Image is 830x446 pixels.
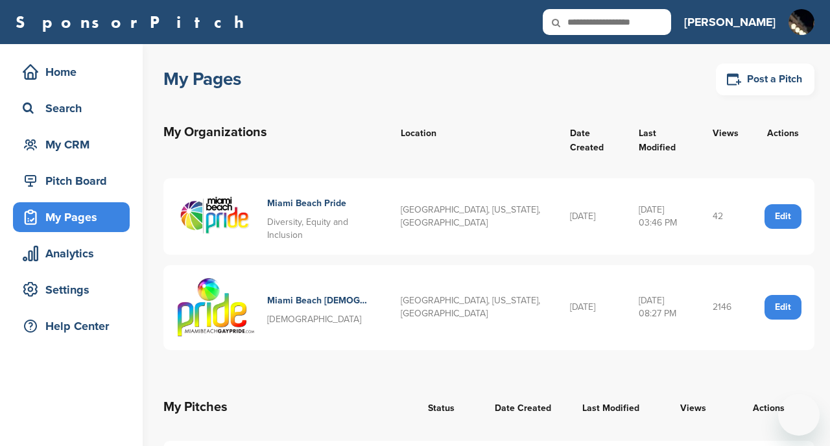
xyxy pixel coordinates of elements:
a: Post a Pitch [716,64,814,95]
div: My Pages [19,205,130,229]
a: My Pages [13,202,130,232]
a: My CRM [13,130,130,159]
h4: Miami Beach [DEMOGRAPHIC_DATA] Pride [267,294,368,308]
a: Search [13,93,130,123]
h4: Miami Beach Pride [267,196,368,211]
th: My Pitches [163,384,415,430]
a: Analytics [13,239,130,268]
td: [DATE] [557,265,626,350]
th: Views [700,109,752,168]
div: Home [19,60,130,84]
th: Last Modified [569,384,667,430]
a: [PERSON_NAME] [684,8,776,36]
a: Settings [13,275,130,305]
td: [GEOGRAPHIC_DATA], [US_STATE], [GEOGRAPHIC_DATA] [388,265,557,350]
th: Actions [752,109,814,168]
div: Help Center [19,314,130,338]
h1: My Pages [163,67,241,91]
th: Actions [722,384,814,430]
a: Help Center [13,311,130,341]
a: Home [13,57,130,87]
td: [DATE] 03:46 PM [626,178,700,255]
a: Pride logo ras5 0 Miami Beach [DEMOGRAPHIC_DATA] Pride [DEMOGRAPHIC_DATA] [176,278,375,337]
td: 42 [700,178,752,255]
a: Edit [765,204,801,229]
a: Edit [765,295,801,320]
div: Settings [19,278,130,301]
a: Mbp logo no dates b w (5) Miami Beach Pride Diversity, Equity and Inclusion [176,191,375,242]
td: 2146 [700,265,752,350]
td: [GEOGRAPHIC_DATA], [US_STATE], [GEOGRAPHIC_DATA] [388,178,557,255]
th: Status [415,384,482,430]
h3: [PERSON_NAME] [684,13,776,31]
img: Pride logo ras5 0 [176,278,254,337]
a: Pitch Board [13,166,130,196]
th: Date Created [557,109,626,168]
th: Last Modified [626,109,700,168]
div: Search [19,97,130,120]
td: [DATE] 08:27 PM [626,265,700,350]
a: SponsorPitch [16,14,252,30]
th: My Organizations [163,109,388,168]
div: Analytics [19,242,130,265]
th: Views [667,384,722,430]
iframe: Button to launch messaging window [778,394,820,436]
div: Pitch Board [19,169,130,193]
span: Diversity, Equity and Inclusion [267,217,348,241]
span: [DEMOGRAPHIC_DATA] [267,314,361,325]
th: Location [388,109,557,168]
img: Mbp logo no dates b w (5) [176,191,254,242]
div: My CRM [19,133,130,156]
td: [DATE] [557,178,626,255]
th: Date Created [482,384,569,430]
